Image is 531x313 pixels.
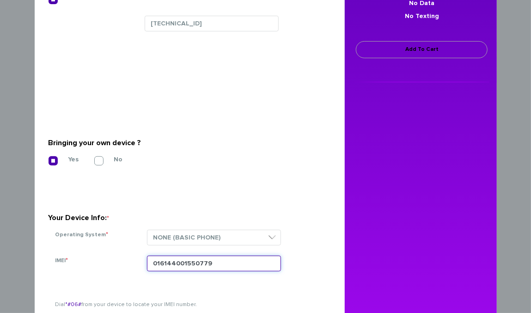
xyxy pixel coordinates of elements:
[49,210,324,225] div: Your Device Info:
[356,41,488,58] a: Add To Cart
[100,155,123,164] label: No
[147,256,281,271] input: ################
[55,230,109,239] label: Operating System
[354,10,489,23] li: No Texting
[54,155,79,164] label: Yes
[55,256,68,265] label: IMEI
[55,301,317,309] p: Dial from your device to locate your IMEI number.
[145,16,279,31] input: Enter sim number
[66,302,82,307] span: *#06#
[49,135,324,150] div: Bringing your own device ?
